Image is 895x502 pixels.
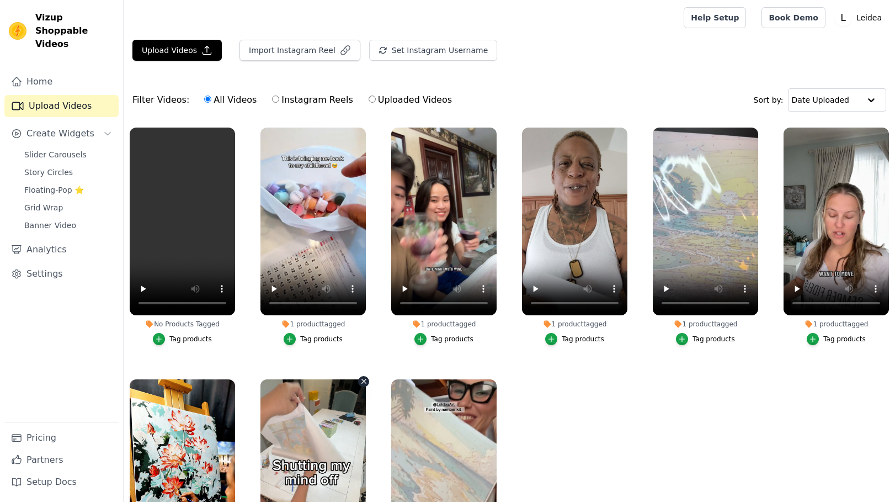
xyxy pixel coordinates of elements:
a: Setup Docs [4,471,119,493]
span: Story Circles [24,167,73,178]
span: Slider Carousels [24,149,87,160]
a: Floating-Pop ⭐ [18,182,119,198]
a: Settings [4,263,119,285]
div: 1 product tagged [784,320,889,329]
button: Import Instagram Reel [239,40,360,61]
div: Tag products [562,335,604,344]
div: No Products Tagged [130,320,235,329]
input: Instagram Reels [272,96,279,103]
button: Tag products [676,333,735,345]
input: Uploaded Videos [369,96,376,103]
input: All Videos [204,96,211,103]
label: Instagram Reels [271,93,353,107]
span: Grid Wrap [24,202,63,213]
label: All Videos [204,93,257,107]
span: Floating-Pop ⭐ [24,184,84,195]
button: Tag products [284,333,343,345]
a: Story Circles [18,165,119,180]
div: 1 product tagged [260,320,366,329]
a: Grid Wrap [18,200,119,215]
p: Leidea [852,8,886,28]
a: Upload Videos [4,95,119,117]
div: Sort by: [754,88,887,112]
div: Tag products [823,335,866,344]
img: Vizup [9,22,26,40]
a: Analytics [4,239,119,261]
span: Vizup Shoppable Videos [35,11,114,51]
label: Uploaded Videos [368,93,452,107]
div: 1 product tagged [653,320,758,329]
button: Tag products [545,333,604,345]
div: Tag products [300,335,343,344]
a: Pricing [4,427,119,449]
text: L [840,12,846,23]
button: Set Instagram Username [369,40,497,61]
span: Create Widgets [26,127,94,140]
button: Tag products [414,333,473,345]
button: Tag products [807,333,866,345]
div: 1 product tagged [391,320,497,329]
div: Tag products [431,335,473,344]
a: Help Setup [684,7,746,28]
span: Banner Video [24,220,76,231]
button: Tag products [153,333,212,345]
button: L Leidea [834,8,886,28]
button: Create Widgets [4,123,119,145]
a: Banner Video [18,218,119,233]
button: Upload Videos [132,40,222,61]
div: 1 product tagged [522,320,627,329]
a: Book Demo [761,7,825,28]
a: Partners [4,449,119,471]
a: Slider Carousels [18,147,119,162]
div: Tag products [692,335,735,344]
a: Home [4,71,119,93]
button: Video Delete [358,376,369,387]
div: Tag products [169,335,212,344]
div: Filter Videos: [132,87,458,113]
